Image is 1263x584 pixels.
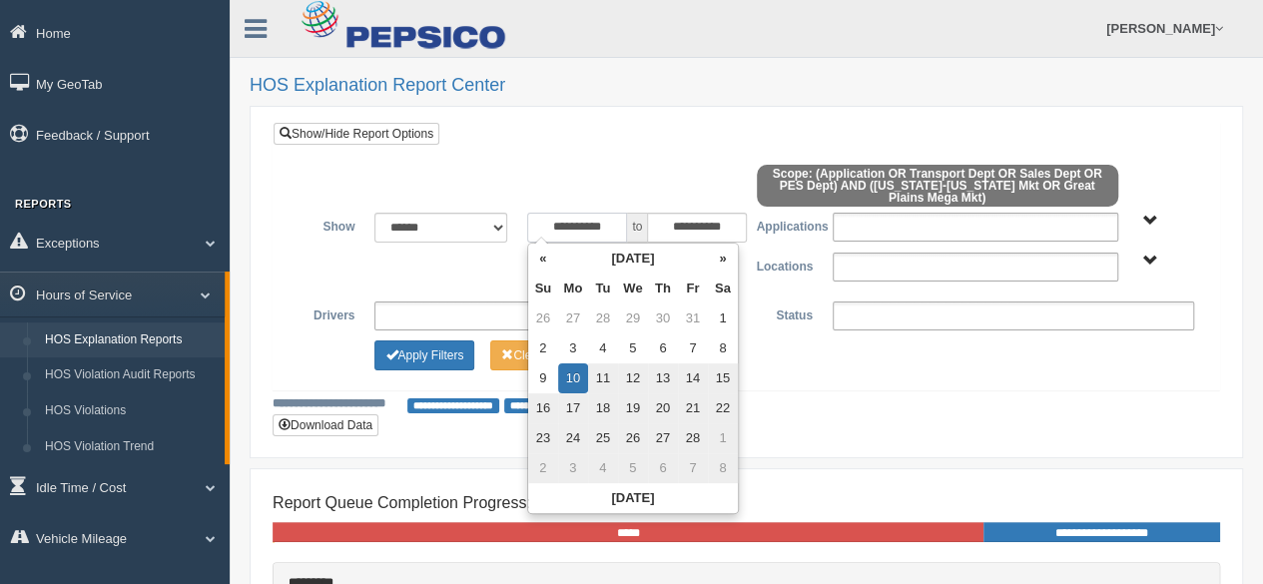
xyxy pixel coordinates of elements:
td: 9 [528,363,558,393]
th: Sa [708,274,738,303]
th: « [528,244,558,274]
th: [DATE] [528,483,738,513]
label: Locations [747,253,823,277]
td: 5 [618,453,648,483]
label: Show [289,213,364,237]
td: 21 [678,393,708,423]
td: 17 [558,393,588,423]
td: 14 [678,363,708,393]
td: 20 [648,393,678,423]
td: 4 [588,453,618,483]
td: 2 [528,453,558,483]
td: 13 [648,363,678,393]
td: 25 [588,423,618,453]
button: Change Filter Options [374,340,474,370]
button: Download Data [273,414,378,436]
a: Show/Hide Report Options [274,123,439,145]
th: Tu [588,274,618,303]
td: 11 [588,363,618,393]
td: 1 [708,423,738,453]
td: 27 [648,423,678,453]
td: 28 [678,423,708,453]
span: Scope: (Application OR Transport Dept OR Sales Dept OR PES Dept) AND ([US_STATE]-[US_STATE] Mkt O... [757,165,1118,207]
th: [DATE] [558,244,708,274]
td: 15 [708,363,738,393]
td: 12 [618,363,648,393]
th: » [708,244,738,274]
label: Applications [746,213,822,237]
td: 8 [708,453,738,483]
td: 30 [648,303,678,333]
h4: Report Queue Completion Progress: [273,494,1220,512]
td: 18 [588,393,618,423]
a: HOS Explanation Reports [36,322,225,358]
td: 3 [558,333,588,363]
td: 7 [678,453,708,483]
label: Drivers [289,301,364,325]
button: Change Filter Options [490,340,589,370]
td: 19 [618,393,648,423]
td: 4 [588,333,618,363]
td: 24 [558,423,588,453]
td: 8 [708,333,738,363]
a: HOS Violation Trend [36,429,225,465]
th: Th [648,274,678,303]
td: 28 [588,303,618,333]
label: Status [746,301,822,325]
th: Fr [678,274,708,303]
th: Su [528,274,558,303]
th: Mo [558,274,588,303]
td: 7 [678,333,708,363]
td: 3 [558,453,588,483]
td: 29 [618,303,648,333]
td: 6 [648,333,678,363]
td: 27 [558,303,588,333]
span: to [627,213,647,243]
th: We [618,274,648,303]
td: 6 [648,453,678,483]
td: 22 [708,393,738,423]
td: 26 [618,423,648,453]
td: 5 [618,333,648,363]
td: 23 [528,423,558,453]
td: 26 [528,303,558,333]
td: 1 [708,303,738,333]
td: 10 [558,363,588,393]
h2: HOS Explanation Report Center [250,76,1243,96]
a: HOS Violation Audit Reports [36,357,225,393]
td: 16 [528,393,558,423]
a: HOS Violations [36,393,225,429]
td: 2 [528,333,558,363]
td: 31 [678,303,708,333]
